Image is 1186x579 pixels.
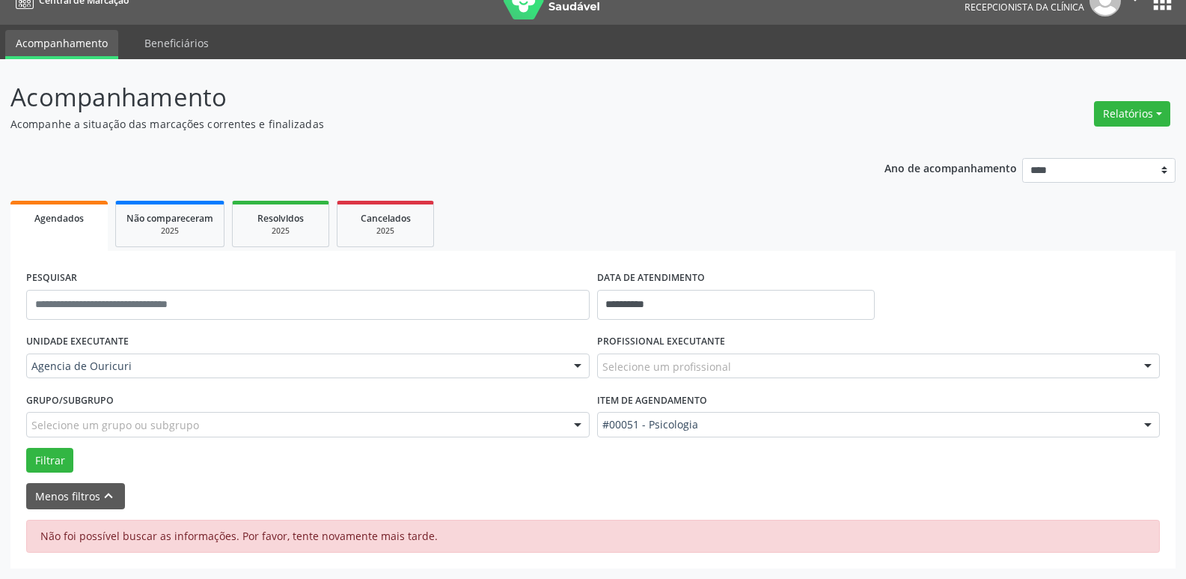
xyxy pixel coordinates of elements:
[126,212,213,225] span: Não compareceram
[26,267,77,290] label: PESQUISAR
[257,212,304,225] span: Resolvidos
[965,1,1084,13] span: Recepcionista da clínica
[1094,101,1170,127] button: Relatórios
[126,225,213,237] div: 2025
[34,212,84,225] span: Agendados
[26,330,129,354] label: UNIDADE EXECUTANTE
[361,212,411,225] span: Cancelados
[597,330,725,354] label: PROFISSIONAL EXECUTANTE
[348,225,423,237] div: 2025
[602,417,1130,432] span: #00051 - Psicologia
[5,30,118,59] a: Acompanhamento
[31,359,559,374] span: Agencia de Ouricuri
[602,359,731,375] span: Selecione um profissional
[10,116,826,132] p: Acompanhe a situação das marcações correntes e finalizadas
[26,520,1160,553] div: Não foi possível buscar as informações. Por favor, tente novamente mais tarde.
[597,267,705,290] label: DATA DE ATENDIMENTO
[134,30,219,56] a: Beneficiários
[10,79,826,116] p: Acompanhamento
[26,483,125,509] button: Menos filtroskeyboard_arrow_up
[243,225,318,237] div: 2025
[100,488,117,504] i: keyboard_arrow_up
[597,389,707,412] label: Item de agendamento
[884,158,1017,177] p: Ano de acompanhamento
[26,389,114,412] label: Grupo/Subgrupo
[31,417,199,433] span: Selecione um grupo ou subgrupo
[26,448,73,473] button: Filtrar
